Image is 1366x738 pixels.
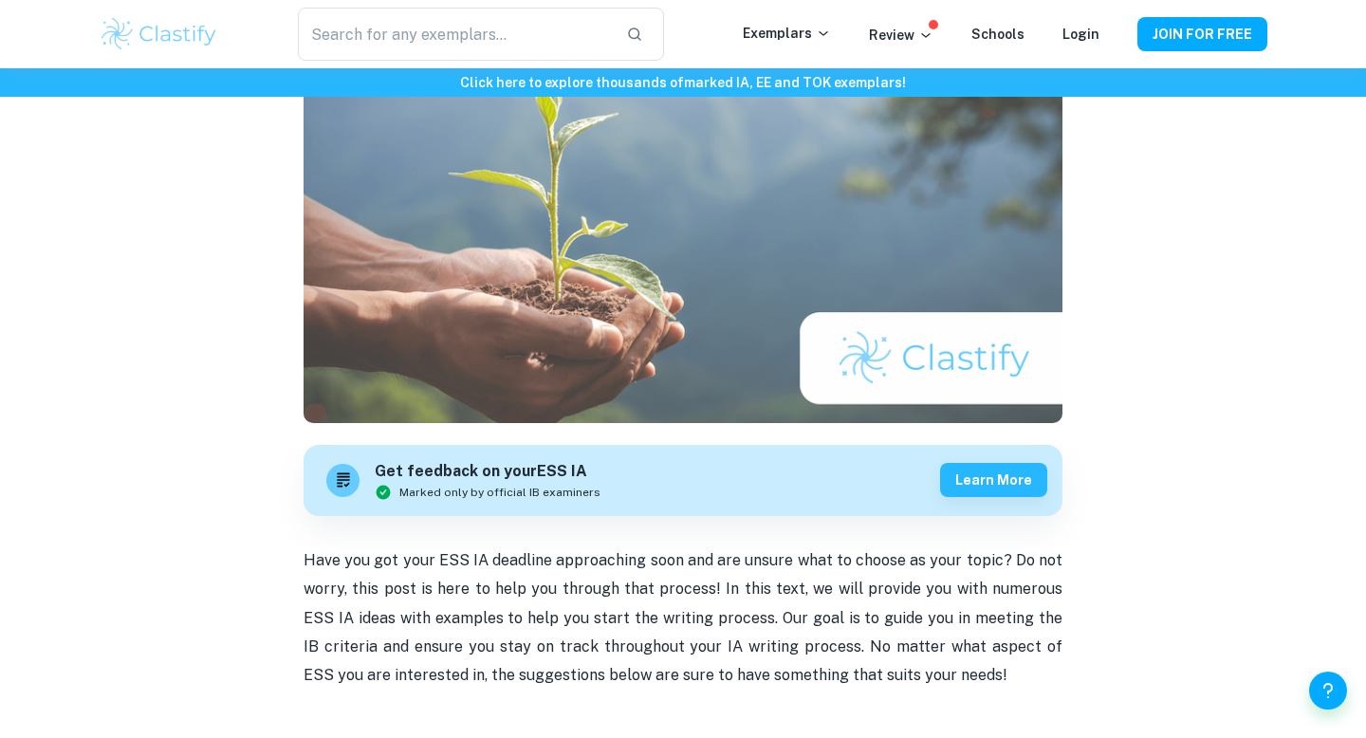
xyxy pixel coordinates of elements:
[971,27,1024,42] a: Schools
[743,23,831,44] p: Exemplars
[298,8,611,61] input: Search for any exemplars...
[869,25,933,46] p: Review
[304,546,1062,691] p: Have you got your ESS IA deadline approaching soon and are unsure what to choose as your topic? D...
[1309,672,1347,710] button: Help and Feedback
[375,460,600,484] h6: Get feedback on your ESS IA
[940,463,1047,497] button: Learn more
[304,445,1062,516] a: Get feedback on yourESS IAMarked only by official IB examinersLearn more
[4,72,1362,93] h6: Click here to explore thousands of marked IA, EE and TOK exemplars !
[99,15,219,53] img: Clastify logo
[1137,17,1267,51] button: JOIN FOR FREE
[399,484,600,501] span: Marked only by official IB examiners
[1062,27,1099,42] a: Login
[304,44,1062,423] img: ESS IA Topic Ideas + Examples [2026 updated] cover image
